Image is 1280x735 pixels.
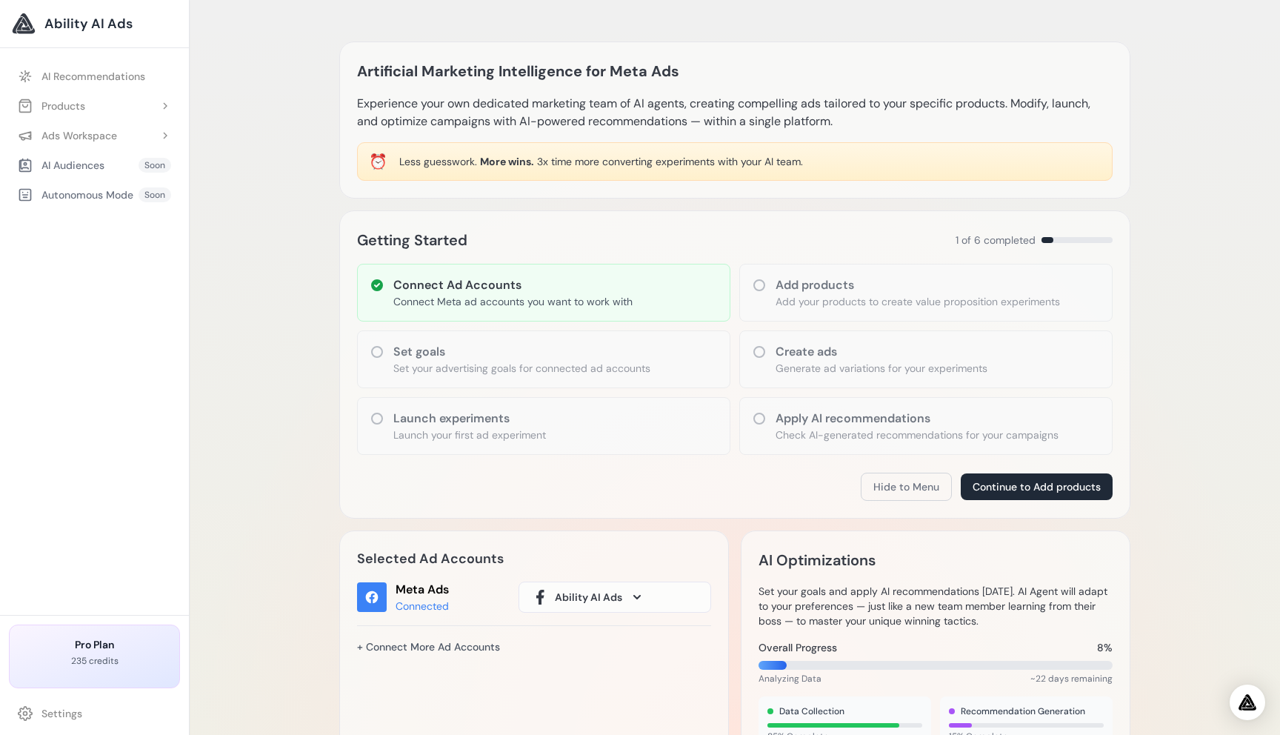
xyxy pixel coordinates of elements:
div: Meta Ads [396,581,449,599]
p: Set your advertising goals for connected ad accounts [393,361,650,376]
a: AI Recommendations [9,63,180,90]
button: Products [9,93,180,119]
span: Analyzing Data [759,673,821,685]
h3: Apply AI recommendations [776,410,1059,428]
h3: Connect Ad Accounts [393,276,633,294]
p: Connect Meta ad accounts you want to work with [393,294,633,309]
h3: Add products [776,276,1060,294]
div: Products [18,99,85,113]
a: + Connect More Ad Accounts [357,634,500,659]
p: Set your goals and apply AI recommendations [DATE]. AI Agent will adapt to your preferences — jus... [759,584,1113,628]
div: Open Intercom Messenger [1230,685,1265,720]
h2: Getting Started [357,228,467,252]
span: 8% [1097,640,1113,655]
a: Settings [9,700,180,727]
h3: Create ads [776,343,987,361]
button: Continue to Add products [961,473,1113,500]
div: AI Audiences [18,158,104,173]
span: More wins. [480,155,534,168]
button: Hide to Menu [861,473,952,501]
p: Generate ad variations for your experiments [776,361,987,376]
p: Launch your first ad experiment [393,428,546,442]
span: Overall Progress [759,640,837,655]
span: 1 of 6 completed [956,233,1036,247]
span: Recommendation Generation [961,705,1085,717]
button: Ads Workspace [9,122,180,149]
h2: AI Optimizations [759,548,876,572]
p: 235 credits [21,655,167,667]
h3: Pro Plan [21,637,167,652]
span: Less guesswork. [399,155,477,168]
p: Add your products to create value proposition experiments [776,294,1060,309]
p: Experience your own dedicated marketing team of AI agents, creating compelling ads tailored to yo... [357,95,1113,130]
span: 3x time more converting experiments with your AI team. [537,155,803,168]
span: ~22 days remaining [1030,673,1113,685]
p: Check AI-generated recommendations for your campaigns [776,428,1059,442]
div: Connected [396,599,449,613]
span: Soon [139,187,171,202]
div: Ads Workspace [18,128,117,143]
button: Ability AI Ads [519,582,711,613]
h3: Set goals [393,343,650,361]
h1: Artificial Marketing Intelligence for Meta Ads [357,59,679,83]
span: Data Collection [779,705,844,717]
h3: Launch experiments [393,410,546,428]
span: Ability AI Ads [44,13,133,34]
a: Ability AI Ads [12,12,177,36]
h2: Selected Ad Accounts [357,548,711,569]
div: Autonomous Mode [18,187,133,202]
span: Soon [139,158,171,173]
div: ⏰ [369,151,387,172]
span: Ability AI Ads [555,590,622,605]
